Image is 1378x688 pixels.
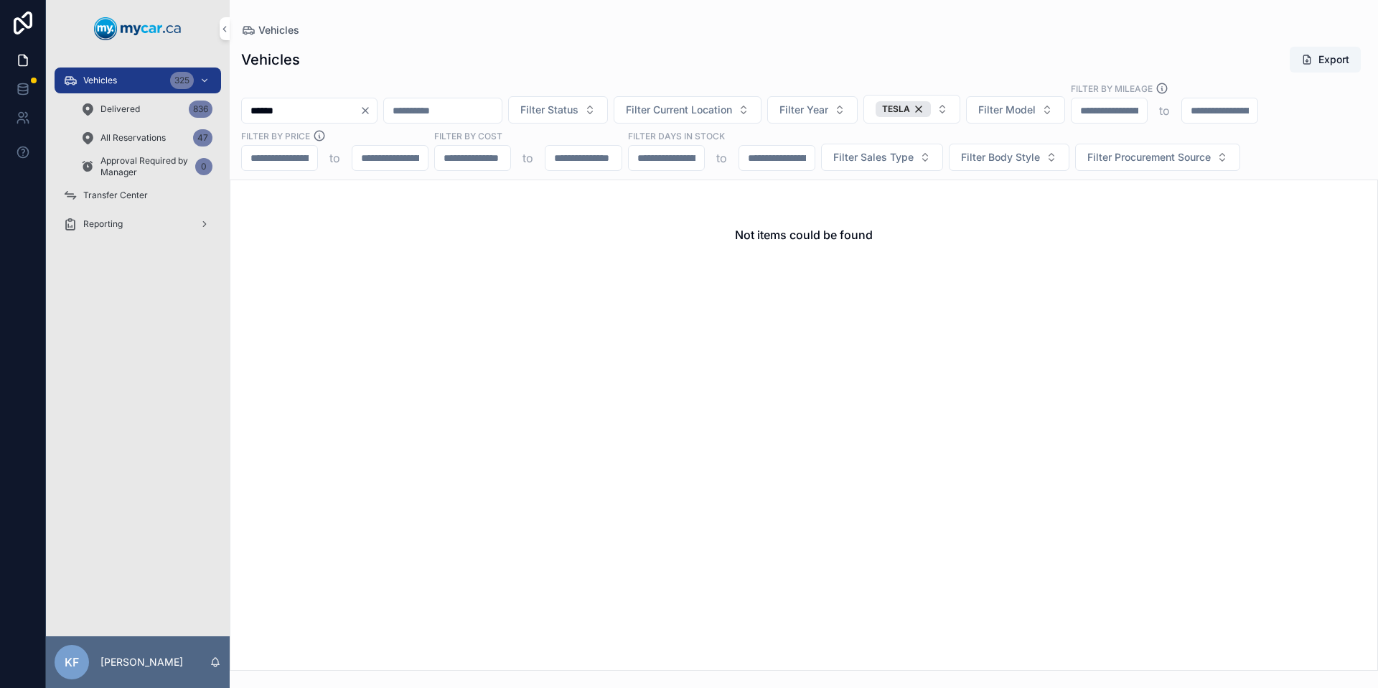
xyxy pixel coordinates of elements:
[522,149,533,167] p: to
[55,182,221,208] a: Transfer Center
[520,103,578,117] span: Filter Status
[100,655,183,669] p: [PERSON_NAME]
[961,150,1040,164] span: Filter Body Style
[83,218,123,230] span: Reporting
[55,211,221,237] a: Reporting
[1087,150,1211,164] span: Filter Procurement Source
[46,57,230,256] div: scrollable content
[1071,82,1153,95] label: Filter By Mileage
[1159,102,1170,119] p: to
[628,129,725,142] label: Filter Days In Stock
[1290,47,1361,73] button: Export
[626,103,732,117] span: Filter Current Location
[833,150,914,164] span: Filter Sales Type
[241,23,299,37] a: Vehicles
[949,144,1069,171] button: Select Button
[193,129,212,147] div: 47
[508,96,608,124] button: Select Button
[94,17,182,40] img: App logo
[241,129,310,142] label: FILTER BY PRICE
[83,75,117,86] span: Vehicles
[170,72,194,89] div: 325
[434,129,502,142] label: FILTER BY COST
[100,132,166,144] span: All Reservations
[258,23,299,37] span: Vehicles
[55,68,221,93] a: Vehicles325
[882,103,910,115] span: TESLA
[863,95,960,124] button: Select Button
[821,144,943,171] button: Select Button
[195,158,212,175] div: 0
[72,125,221,151] a: All Reservations47
[72,96,221,122] a: Delivered836
[65,654,79,671] span: KF
[189,101,212,118] div: 836
[716,149,727,167] p: to
[241,50,300,70] h1: Vehicles
[767,96,858,124] button: Select Button
[72,154,221,180] a: Approval Required by Manager0
[779,103,828,117] span: Filter Year
[100,103,140,115] span: Delivered
[100,155,189,178] span: Approval Required by Manager
[614,96,761,124] button: Select Button
[966,96,1065,124] button: Select Button
[735,226,873,243] h2: Not items could be found
[329,149,340,167] p: to
[360,105,377,116] button: Clear
[978,103,1036,117] span: Filter Model
[83,190,148,201] span: Transfer Center
[876,101,931,117] button: Unselect 34
[1075,144,1240,171] button: Select Button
